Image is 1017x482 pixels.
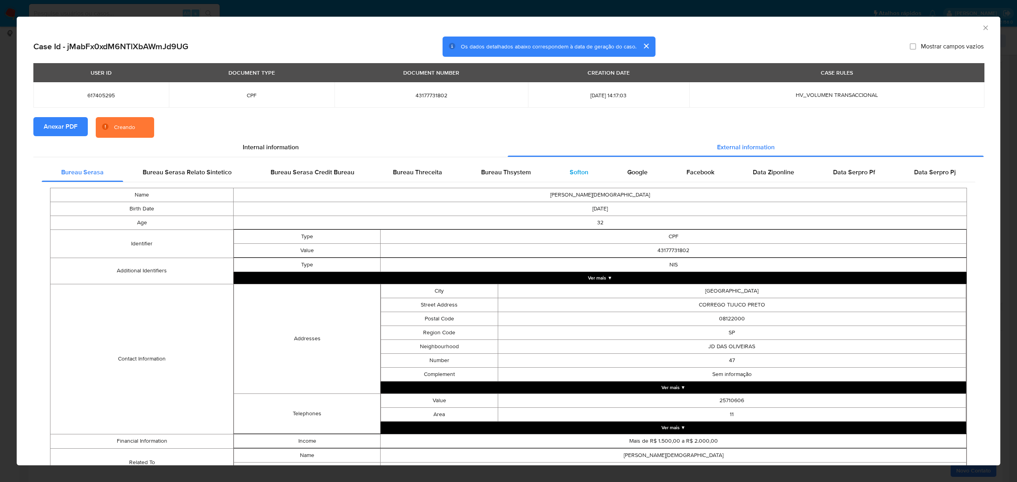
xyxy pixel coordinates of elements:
button: Expand array [234,272,967,284]
td: Value [381,393,498,407]
td: Telephones [234,393,381,434]
td: Region Code [381,326,498,339]
td: Related To [50,448,234,476]
div: Detailed external info [42,163,975,182]
h2: Case Id - jMabFx0xdM6NTlXbAWmJd9UG [33,41,188,52]
td: Age [50,216,234,229]
button: cerrar [636,37,655,56]
td: Mais de R$ 1.500,00 a R$ 2.000,00 [381,434,967,448]
span: External information [717,143,775,152]
td: [DATE] [234,202,967,216]
span: Google [627,168,648,177]
span: Bureau Threceita [393,168,442,177]
td: 43177731802 [381,243,967,257]
td: Birth Date [50,202,234,216]
span: Data Serpro Pj [914,168,956,177]
button: Expand array [381,422,966,434]
td: Financial Information [50,434,234,448]
td: Additional Identifiers [50,258,234,284]
span: Bureau Serasa Credit Bureau [271,168,354,177]
span: Mostrar campos vazios [921,42,984,50]
div: DOCUMENT NUMBER [398,66,464,79]
td: Identifier [50,229,234,258]
div: closure-recommendation-modal [17,17,1000,465]
td: CPF [381,229,967,243]
td: 32 [234,216,967,229]
td: Type [234,258,381,272]
td: NIS [381,258,967,272]
span: Os dados detalhados abaixo correspondem à data de geração do caso. [461,42,636,50]
td: Postal Code [381,312,498,326]
td: Neighbourhood [381,339,498,353]
td: Addresses [234,284,381,393]
td: [PERSON_NAME][DEMOGRAPHIC_DATA] [381,448,967,462]
td: Value [234,243,381,257]
td: JD DAS OLIVEIRAS [498,339,966,353]
input: Mostrar campos vazios [910,43,916,50]
span: Anexar PDF [44,118,77,135]
span: Bureau Serasa [61,168,104,177]
td: Relationship [234,462,381,476]
span: Data Serpro Pf [833,168,875,177]
td: Street Address [381,298,498,312]
span: 617405295 [43,92,159,99]
button: Anexar PDF [33,117,88,136]
td: 47 [498,353,966,367]
div: USER ID [86,66,116,79]
td: 08122000 [498,312,966,326]
span: HV_VOLUMEN TRANSACCIONAL [796,91,878,99]
span: Data Ziponline [753,168,794,177]
td: SP [498,326,966,339]
td: Mother [381,462,967,476]
td: Name [50,188,234,202]
td: Complement [381,367,498,381]
span: 43177731802 [344,92,518,99]
td: Area [381,407,498,421]
td: Income [234,434,381,448]
span: Bureau Thsystem [481,168,531,177]
span: Internal information [243,143,299,152]
div: Detailed info [33,138,984,157]
td: CORREGO TIJUCO PRETO [498,298,966,312]
span: Bureau Serasa Relato Sintetico [143,168,232,177]
span: CPF [178,92,325,99]
td: Contact Information [50,284,234,434]
span: Softon [570,168,588,177]
td: [GEOGRAPHIC_DATA] [498,284,966,298]
div: CASE RULES [816,66,858,79]
td: 25710606 [498,393,966,407]
td: Type [234,229,381,243]
button: Fechar a janela [982,24,989,31]
td: 11 [498,407,966,421]
div: Creando [114,123,135,131]
div: DOCUMENT TYPE [224,66,280,79]
td: City [381,284,498,298]
div: CREATION DATE [583,66,634,79]
td: [PERSON_NAME][DEMOGRAPHIC_DATA] [234,188,967,202]
td: Name [234,448,381,462]
button: Expand array [381,382,966,393]
td: Number [381,353,498,367]
span: [DATE] 14:17:03 [538,92,679,99]
td: Sem informação [498,367,966,381]
span: Facebook [686,168,714,177]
